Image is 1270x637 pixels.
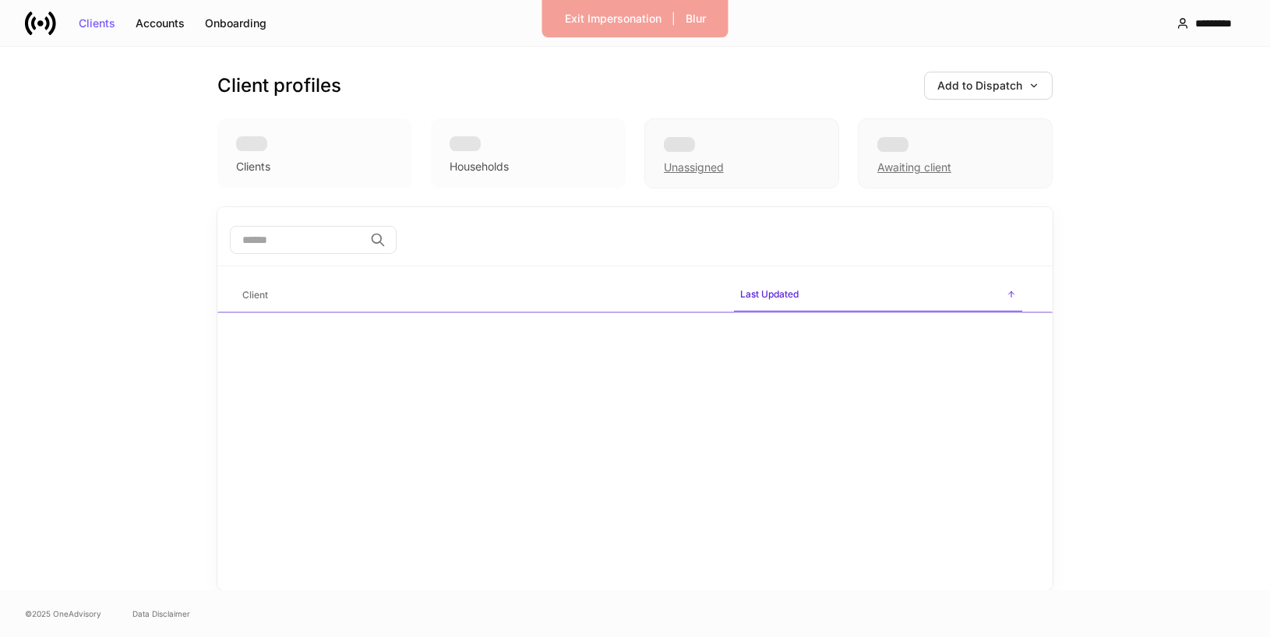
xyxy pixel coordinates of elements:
[450,159,509,174] div: Households
[242,287,268,302] h6: Client
[205,18,266,29] div: Onboarding
[236,159,270,174] div: Clients
[217,73,341,98] h3: Client profiles
[79,18,115,29] div: Clients
[924,72,1053,100] button: Add to Dispatch
[877,160,951,175] div: Awaiting client
[644,118,839,188] div: Unassigned
[69,11,125,36] button: Clients
[555,6,672,31] button: Exit Impersonation
[664,160,724,175] div: Unassigned
[25,607,101,620] span: © 2025 OneAdvisory
[195,11,277,36] button: Onboarding
[136,18,185,29] div: Accounts
[740,287,799,301] h6: Last Updated
[937,80,1039,91] div: Add to Dispatch
[858,118,1053,188] div: Awaiting client
[236,280,721,311] span: Client
[734,279,1022,312] span: Last Updated
[686,13,706,24] div: Blur
[132,607,190,620] a: Data Disclaimer
[676,6,716,31] button: Blur
[565,13,661,24] div: Exit Impersonation
[125,11,195,36] button: Accounts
